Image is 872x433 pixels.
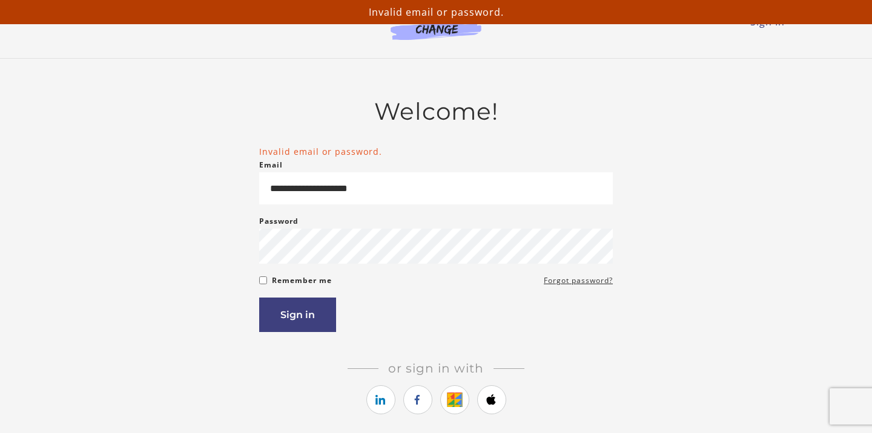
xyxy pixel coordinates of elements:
label: Email [259,158,283,172]
img: Agents of Change Logo [378,12,494,40]
a: https://courses.thinkific.com/users/auth/facebook?ss%5Breferral%5D=&ss%5Buser_return_to%5D=%2Fcou... [403,385,432,414]
span: Or sign in with [378,361,494,376]
a: https://courses.thinkific.com/users/auth/apple?ss%5Breferral%5D=&ss%5Buser_return_to%5D=%2Fcourse... [477,385,506,414]
h2: Welcome! [259,97,613,126]
button: Sign in [259,298,336,332]
li: Invalid email or password. [259,145,613,158]
a: https://courses.thinkific.com/users/auth/google?ss%5Breferral%5D=&ss%5Buser_return_to%5D=%2Fcours... [440,385,469,414]
a: Forgot password? [544,273,613,288]
label: Remember me [272,273,332,288]
a: https://courses.thinkific.com/users/auth/linkedin?ss%5Breferral%5D=&ss%5Buser_return_to%5D=%2Fcou... [366,385,395,414]
label: Password [259,214,299,229]
p: Invalid email or password. [5,5,867,19]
